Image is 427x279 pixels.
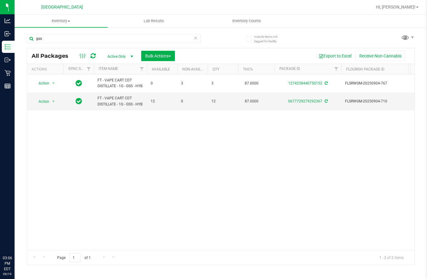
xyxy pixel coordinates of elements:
[193,34,198,42] span: Clear
[181,98,204,104] span: 0
[242,97,261,106] span: 87.0000
[135,18,172,24] span: Lab Results
[355,51,405,61] button: Receive Non-Cannabis
[181,81,204,86] span: 3
[151,98,174,104] span: 12
[345,98,405,104] span: FLSRWGM-20250904-710
[213,67,219,71] a: Qty
[324,81,328,85] span: Sync from Compliance System
[52,253,96,262] span: Page of 1
[254,34,285,43] span: Include items not tagged for facility
[32,53,74,59] span: All Packages
[33,97,50,106] span: Action
[50,79,57,88] span: select
[137,64,147,74] a: Filter
[50,97,57,106] span: select
[152,67,170,71] a: Available
[76,97,82,105] span: In Sync
[288,99,322,103] a: 0677729279292367
[200,15,293,27] a: Inventory Counts
[99,67,118,71] a: Item Name
[76,79,82,88] span: In Sync
[68,67,92,71] a: Sync Status
[6,230,24,249] iframe: Resource center
[224,18,269,24] span: Inventory Counts
[5,31,11,37] inline-svg: Inbound
[182,67,209,71] a: Non-Available
[315,51,355,61] button: Export to Excel
[5,18,11,24] inline-svg: Analytics
[97,95,143,107] span: FT - VAPE CART CDT DISTILLATE - 1G - GSS - HYB
[3,272,12,276] p: 09/19
[108,15,200,27] a: Lab Results
[5,70,11,76] inline-svg: Retail
[346,67,384,71] a: Flourish Package ID
[242,79,261,88] span: 87.0000
[5,44,11,50] inline-svg: Inventory
[41,5,83,10] span: [GEOGRAPHIC_DATA]
[279,67,300,71] a: Package ID
[84,64,94,74] a: Filter
[70,253,80,262] input: 1
[15,18,108,24] span: Inventory
[151,81,174,86] span: 0
[345,81,405,86] span: FLSRWGM-20250904-767
[97,77,143,89] span: FT - VAPE CART CDT DISTILLATE - 1G - GSS - HYB
[27,34,201,43] input: Search Package ID, Item Name, SKU, Lot or Part Number...
[3,255,12,272] p: 03:06 PM EDT
[33,79,50,88] span: Action
[243,67,253,71] a: THC%
[32,67,61,71] div: Actions
[15,15,108,27] a: Inventory
[324,99,328,103] span: Sync from Compliance System
[141,51,175,61] button: Bulk Actions
[376,5,415,9] span: Hi, [PERSON_NAME]!
[5,57,11,63] inline-svg: Outbound
[288,81,322,85] a: 1274258440750152
[374,253,408,262] span: 1 - 2 of 2 items
[5,83,11,89] inline-svg: Reports
[211,81,234,86] span: 3
[331,64,341,74] a: Filter
[145,53,171,58] span: Bulk Actions
[211,98,234,104] span: 12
